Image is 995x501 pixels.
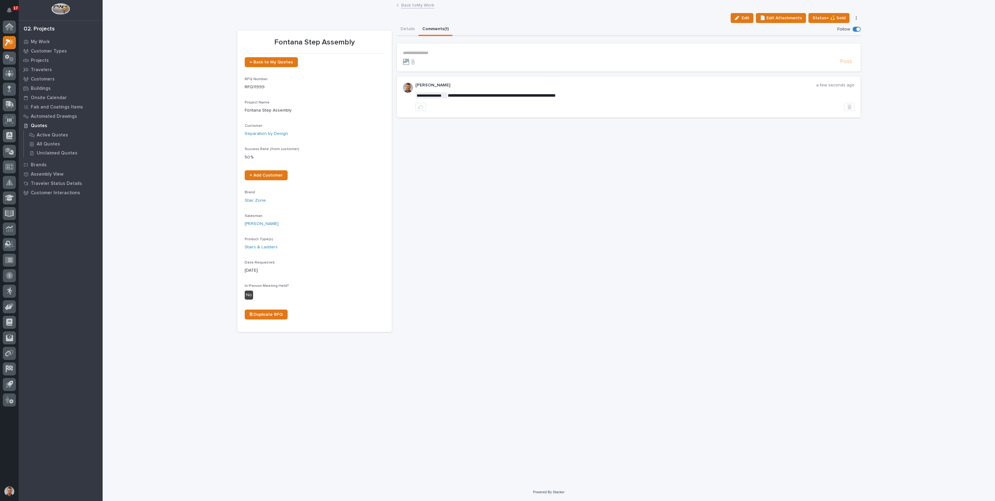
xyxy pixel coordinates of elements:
[19,112,103,121] a: Automated Drawings
[19,37,103,46] a: My Work
[245,267,384,274] p: [DATE]
[19,56,103,65] a: Projects
[250,173,283,177] span: + Add Customer
[742,15,749,21] span: Edit
[245,261,275,264] span: Date Requested
[31,123,47,129] p: Quotes
[245,197,266,204] a: Stair Zone
[31,86,51,91] p: Buildings
[245,237,273,241] span: Product Type(s)
[250,312,283,317] span: ⎘ Duplicate RFQ
[19,93,103,102] a: Onsite Calendar
[31,95,67,101] p: Onsite Calendar
[3,4,16,17] button: Notifications
[14,6,18,10] p: 17
[19,160,103,169] a: Brands
[245,57,298,67] a: ← Back to My Quotes
[19,188,103,197] a: Customer Interactions
[24,140,103,148] a: All Quotes
[838,58,854,65] button: Post
[837,27,850,32] p: Follow
[8,7,16,17] div: Notifications17
[845,103,854,111] button: Delete post
[24,26,55,33] div: 02. Projects
[31,190,80,196] p: Customer Interactions
[245,124,262,128] span: Customer
[245,147,299,151] span: Success Rate (from customer)
[245,244,278,251] a: Stairs & Ladders
[37,132,68,138] p: Active Quotes
[419,23,452,36] button: Comments (1)
[37,150,77,156] p: Unclaimed Quotes
[19,84,103,93] a: Buildings
[403,83,413,93] img: AOh14Gijbd6eejXF32J59GfCOuyvh5OjNDKoIp8XuOuX=s96-c
[24,149,103,157] a: Unclaimed Quotes
[533,490,564,494] a: Powered By Stacker
[245,310,288,319] a: ⎘ Duplicate RFQ
[31,181,82,186] p: Traveler Status Details
[245,291,253,300] div: No
[415,83,816,88] p: [PERSON_NAME]
[24,131,103,139] a: Active Quotes
[37,141,60,147] p: All Quotes
[245,170,288,180] a: + Add Customer
[31,58,49,63] p: Projects
[19,102,103,112] a: Fab and Coatings Items
[19,65,103,74] a: Travelers
[245,214,262,218] span: Salesman
[245,154,384,161] p: 50 %
[31,104,83,110] p: Fab and Coatings Items
[250,60,293,64] span: ← Back to My Quotes
[812,14,845,22] span: Status→ 💰 Sold
[51,3,70,15] img: Workspace Logo
[31,114,77,119] p: Automated Drawings
[401,1,434,8] a: Back toMy Work
[756,13,806,23] button: 📄 Edit Attachments
[19,74,103,84] a: Customers
[19,121,103,130] a: Quotes
[31,67,52,73] p: Travelers
[3,485,16,498] button: users-avatar
[731,13,753,23] button: Edit
[245,84,384,90] p: RFQ11999
[19,169,103,179] a: Assembly View
[245,77,268,81] span: RFQ Number
[415,103,426,111] button: like this post
[760,14,802,22] span: 📄 Edit Attachments
[397,23,419,36] button: Details
[245,38,384,47] p: Fontana Step Assembly
[245,191,255,194] span: Brand
[31,48,67,54] p: Customer Types
[245,131,288,137] a: Separation by Design
[31,172,63,177] p: Assembly View
[31,76,55,82] p: Customers
[245,107,384,114] p: Fontana Step Assembly
[808,13,849,23] button: Status→ 💰 Sold
[816,83,854,88] p: a few seconds ago
[245,221,279,227] a: [PERSON_NAME]
[245,101,270,104] span: Project Name
[31,39,50,45] p: My Work
[31,162,47,168] p: Brands
[19,179,103,188] a: Traveler Status Details
[245,284,289,288] span: In-Person Meeting Held?
[840,58,852,65] span: Post
[19,46,103,56] a: Customer Types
